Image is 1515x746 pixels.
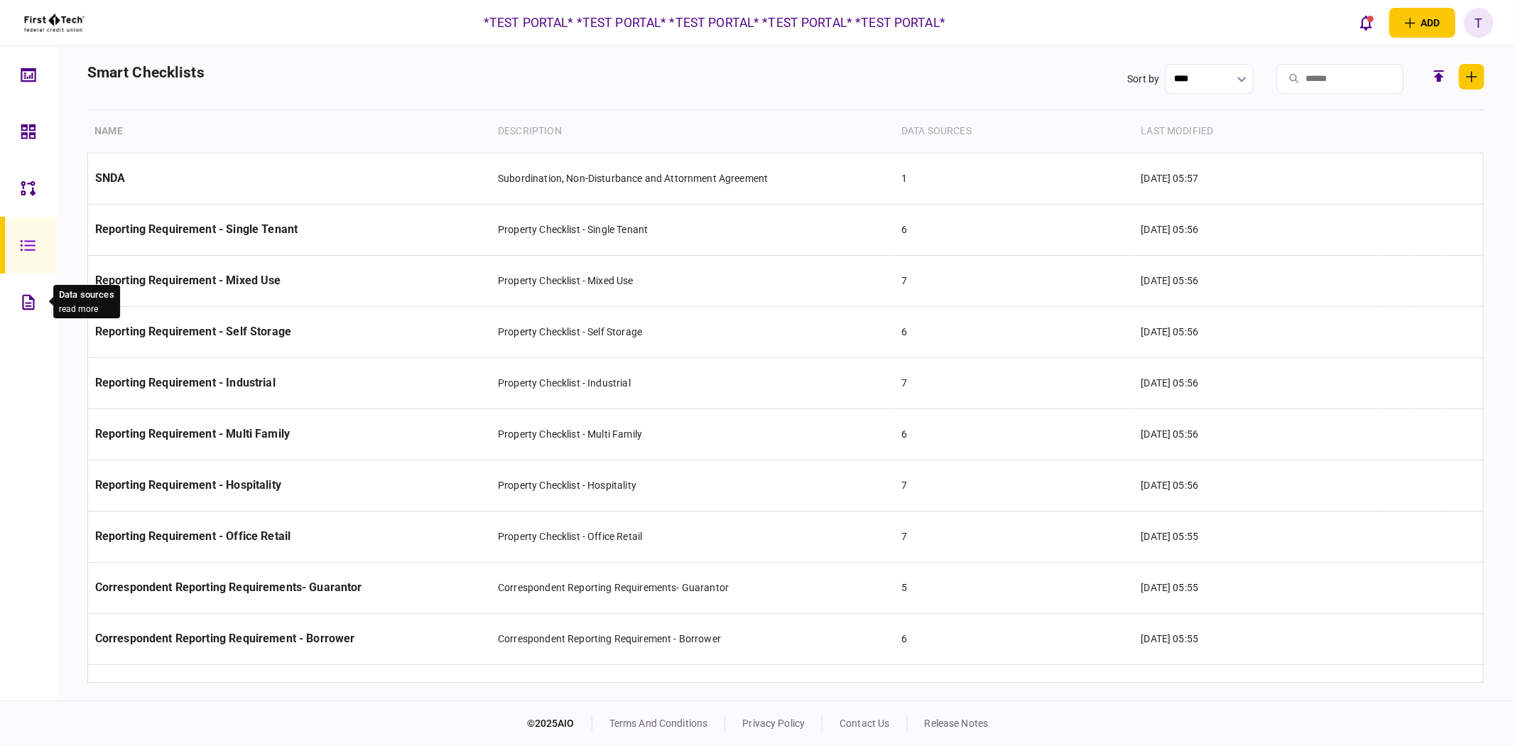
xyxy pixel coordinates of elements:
th: Description [491,110,894,153]
td: 6 [894,204,1134,255]
span: Reporting Requirement - Single Tenant [95,222,298,236]
td: [DATE] 05:55 [1134,613,1380,664]
td: Correspondent Reporting Requirement - Borrower [491,613,894,664]
div: *TEST PORTAL* *TEST PORTAL* *TEST PORTAL* *TEST PORTAL* *TEST PORTAL* [484,13,945,32]
a: terms and conditions [609,718,708,729]
h2: smart checklists [87,64,205,109]
td: Property Checklist - Hospitality [491,460,894,511]
td: [DATE] 05:55 [1134,511,1380,562]
button: read more [59,304,98,314]
a: release notes [925,718,989,729]
td: [DATE] 05:56 [1134,204,1380,255]
td: [DATE] 05:57 [1134,153,1380,204]
td: 7 [894,460,1134,511]
th: Name [87,110,491,153]
button: T [1464,8,1494,38]
td: Reporting Requirements - Guarantor [491,664,894,715]
td: 5 [894,562,1134,613]
td: 1 [894,153,1134,204]
a: contact us [840,718,889,729]
td: 6 [894,664,1134,715]
td: [DATE] 05:56 [1134,409,1380,460]
td: 7 [894,255,1134,306]
td: [DATE] 05:56 [1134,255,1380,306]
span: Reporting Requirement - Mixed Use [95,274,281,287]
td: Property Checklist - Office Retail [491,511,894,562]
td: [DATE] 05:55 [1134,562,1380,613]
span: SNDA [95,171,126,185]
td: 6 [894,613,1134,664]
td: [DATE] 05:56 [1134,460,1380,511]
span: Correspondent Reporting Requirement - Borrower [95,632,355,645]
td: 6 [894,306,1134,357]
div: © 2025 AIO [527,716,592,731]
span: Correspondent Reporting Requirements- Guarantor [95,580,362,594]
td: Subordination, Non-Disturbance and Attornment Agreement [491,153,894,204]
td: Property Checklist - Mixed Use [491,255,894,306]
span: Reporting Requirement - Industrial [95,376,276,389]
img: client company logo [23,5,86,40]
td: Property Checklist - Multi Family [491,409,894,460]
span: Reporting Requirement - Hospitality [95,478,281,492]
th: last modified [1134,110,1380,153]
button: open notifications list [1351,8,1381,38]
div: Data sources [59,288,114,302]
td: Property Checklist - Self Storage [491,306,894,357]
a: privacy policy [742,718,805,729]
span: Reporting Requirement - Multi Family [95,427,290,440]
td: Correspondent Reporting Requirements- Guarantor [491,562,894,613]
td: Property Checklist - Single Tenant [491,204,894,255]
td: [DATE] 05:56 [1134,306,1380,357]
button: open adding identity options [1389,8,1455,38]
span: Reporting Requirement - Self Storage [95,325,291,338]
td: [DATE] 05:56 [1134,357,1380,409]
td: Property Checklist - Industrial [491,357,894,409]
th: data sources [894,110,1134,153]
span: Reporting Requirement - Office Retail [95,529,291,543]
div: Sort by [1127,72,1159,87]
td: [DATE] 05:54 [1134,664,1380,715]
td: 7 [894,511,1134,562]
td: 6 [894,409,1134,460]
td: 7 [894,357,1134,409]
